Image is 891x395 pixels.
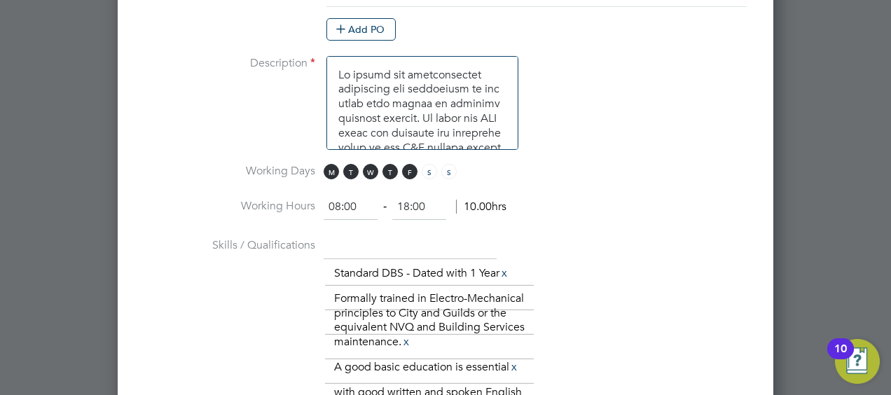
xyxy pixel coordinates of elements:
span: S [441,164,457,179]
span: W [363,164,378,179]
input: 17:00 [392,195,446,220]
div: 10 [834,349,847,367]
label: Description [140,56,315,71]
a: x [499,264,509,282]
label: Working Hours [140,199,315,214]
a: x [509,358,519,376]
a: x [401,333,411,351]
label: Skills / Qualifications [140,238,315,253]
span: S [422,164,437,179]
button: Open Resource Center, 10 new notifications [835,339,880,384]
li: Formally trained in Electro-Mechanical principles to City and Guilds or the equivalent NVQ and Bu... [329,289,532,352]
li: A good basic education is essential [329,358,525,377]
span: ‐ [380,200,389,214]
span: F [402,164,417,179]
label: Working Days [140,164,315,179]
input: 08:00 [324,195,378,220]
button: Add PO [326,18,396,41]
span: T [343,164,359,179]
span: 10.00hrs [456,200,506,214]
span: M [324,164,339,179]
li: Standard DBS - Dated with 1 Year [329,264,515,283]
span: T [382,164,398,179]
